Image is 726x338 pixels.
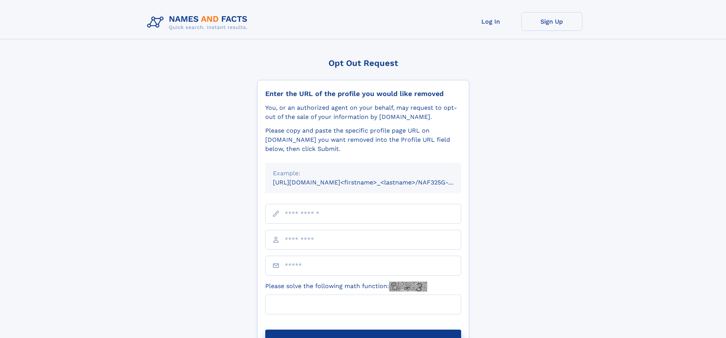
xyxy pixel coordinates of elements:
[521,12,582,31] a: Sign Up
[273,169,454,178] div: Example:
[257,58,469,68] div: Opt Out Request
[265,103,461,122] div: You, or an authorized agent on your behalf, may request to opt-out of the sale of your informatio...
[265,282,427,292] label: Please solve the following math function:
[144,12,254,33] img: Logo Names and Facts
[265,90,461,98] div: Enter the URL of the profile you would like removed
[273,179,476,186] small: [URL][DOMAIN_NAME]<firstname>_<lastname>/NAF325G-xxxxxxxx
[265,126,461,154] div: Please copy and paste the specific profile page URL on [DOMAIN_NAME] you want removed into the Pr...
[460,12,521,31] a: Log In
